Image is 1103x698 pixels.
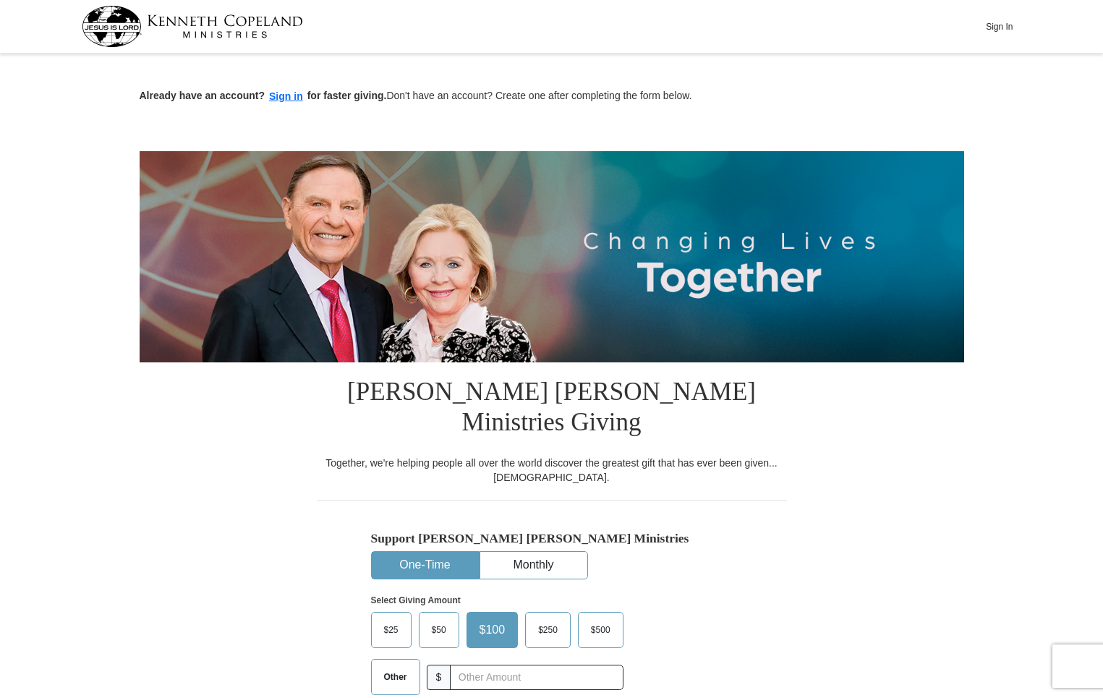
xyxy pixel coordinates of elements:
[140,88,964,105] p: Don't have an account? Create one after completing the form below.
[377,619,406,641] span: $25
[531,619,565,641] span: $250
[317,456,787,485] div: Together, we're helping people all over the world discover the greatest gift that has ever been g...
[377,666,414,688] span: Other
[450,665,623,690] input: Other Amount
[425,619,453,641] span: $50
[584,619,618,641] span: $500
[140,90,387,101] strong: Already have an account? for faster giving.
[265,88,307,105] button: Sign in
[317,362,787,456] h1: [PERSON_NAME] [PERSON_NAME] Ministries Giving
[427,665,451,690] span: $
[82,6,303,47] img: kcm-header-logo.svg
[480,552,587,579] button: Monthly
[978,15,1021,38] button: Sign In
[371,595,461,605] strong: Select Giving Amount
[472,619,513,641] span: $100
[372,552,479,579] button: One-Time
[371,531,733,546] h5: Support [PERSON_NAME] [PERSON_NAME] Ministries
